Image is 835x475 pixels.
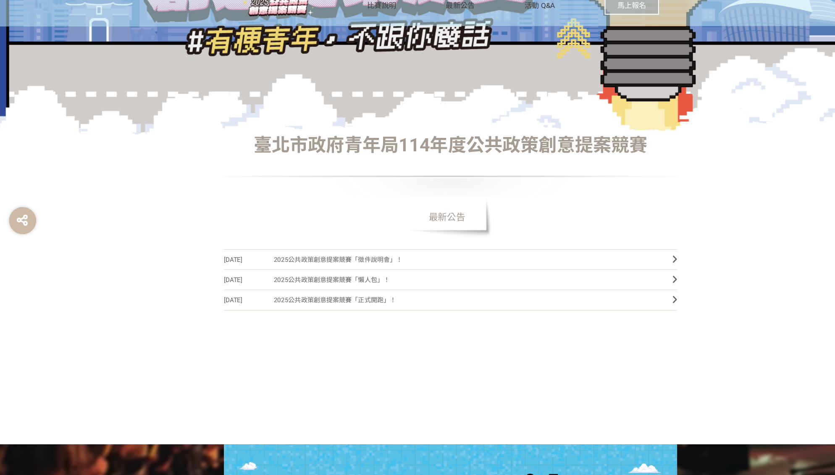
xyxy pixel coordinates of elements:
[486,19,514,57] a: 活動 Q&A
[572,34,599,42] span: 馬上報名
[207,283,254,302] span: [DATE]
[254,283,611,302] span: 2025公共政策創意提案競賽「懶人包」！
[224,28,291,49] img: 臺北市政府青年局114年度公共政策創意提案競賽
[413,19,440,57] a: 最新公告
[207,264,628,283] a: [DATE]2025公共政策創意提案競賽「徵件說明會」！
[560,30,611,47] button: 馬上報名
[207,302,254,321] span: [DATE]
[254,264,611,283] span: 2025公共政策創意提案競賽「徵件說明會」！
[207,264,254,283] span: [DATE]
[761,6,796,13] span: 收藏這個活動
[207,302,628,321] a: [DATE]2025公共政策創意提案競賽「正式開跑」！
[486,34,514,42] span: 活動 Q&A
[340,19,367,57] a: 比賽說明
[372,215,456,253] span: 最新公告
[254,302,611,321] span: 2025公共政策創意提案競賽「正式開跑」！
[207,158,628,216] h1: 臺北市政府青年局114年度公共政策創意提案競賽
[340,34,367,42] span: 比賽說明
[207,283,628,302] a: [DATE]2025公共政策創意提案競賽「懶人包」！
[413,34,440,42] span: 最新公告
